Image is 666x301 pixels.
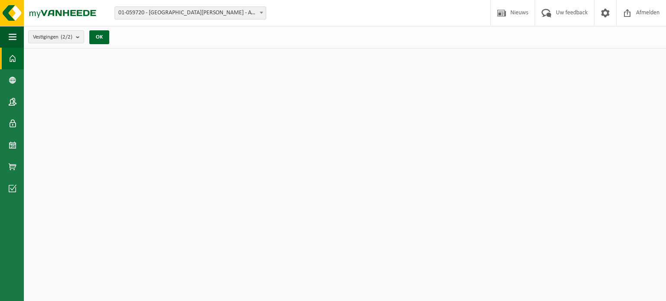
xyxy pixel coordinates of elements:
span: 01-059720 - ST-JAN BERCHMANSCOLLEGE - AVELGEM [115,7,266,19]
span: Vestigingen [33,31,72,44]
button: OK [89,30,109,44]
count: (2/2) [61,34,72,40]
span: 01-059720 - ST-JAN BERCHMANSCOLLEGE - AVELGEM [114,6,266,19]
button: Vestigingen(2/2) [28,30,84,43]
